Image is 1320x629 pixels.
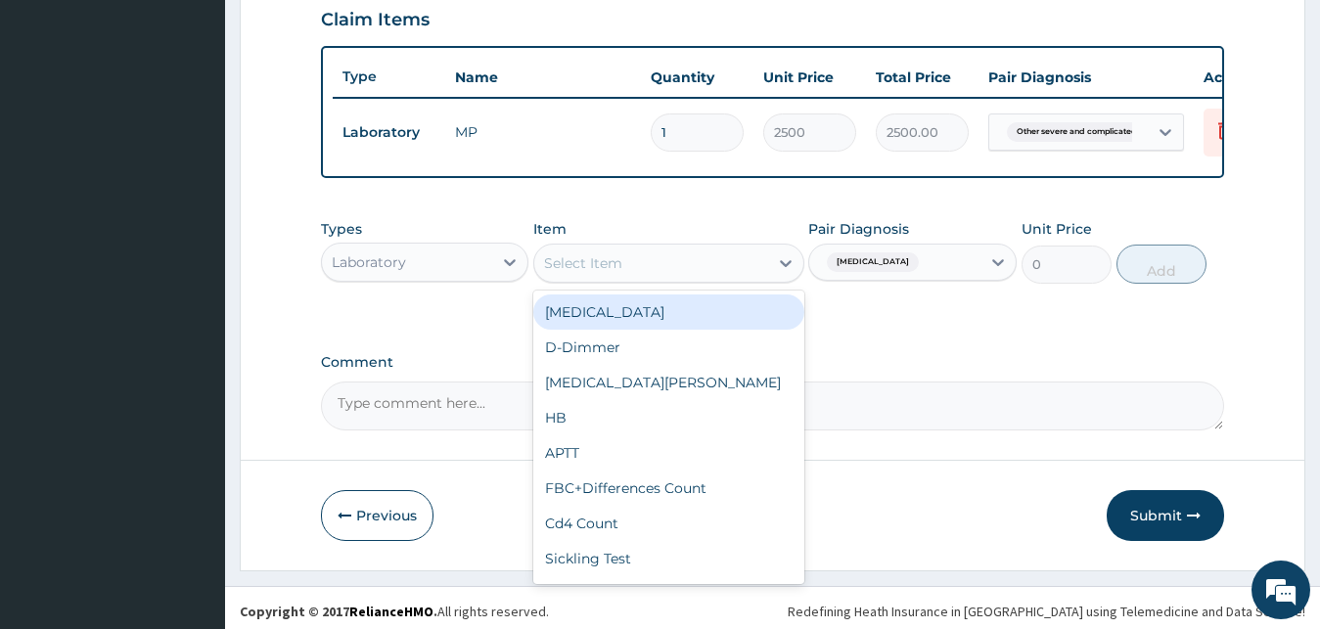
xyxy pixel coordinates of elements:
label: Pair Diagnosis [808,219,909,239]
label: Unit Price [1022,219,1092,239]
div: [MEDICAL_DATA][PERSON_NAME] [533,576,804,611]
th: Pair Diagnosis [979,58,1194,97]
span: [MEDICAL_DATA] [827,252,919,272]
div: Sickling Test [533,541,804,576]
strong: Copyright © 2017 . [240,603,437,620]
div: [MEDICAL_DATA] [533,294,804,330]
th: Total Price [866,58,979,97]
div: [MEDICAL_DATA][PERSON_NAME] [533,365,804,400]
div: Redefining Heath Insurance in [GEOGRAPHIC_DATA] using Telemedicine and Data Science! [788,602,1305,621]
span: Other severe and complicated P... [1007,122,1161,142]
div: FBC+Differences Count [533,471,804,506]
div: Minimize live chat window [321,10,368,57]
td: Laboratory [333,114,445,151]
textarea: Type your message and hit 'Enter' [10,421,373,489]
span: We're online! [114,190,270,387]
label: Types [321,221,362,238]
div: D-Dimmer [533,330,804,365]
label: Comment [321,354,1225,371]
th: Quantity [641,58,753,97]
div: Laboratory [332,252,406,272]
div: Cd4 Count [533,506,804,541]
button: Add [1116,245,1206,284]
th: Name [445,58,641,97]
th: Unit Price [753,58,866,97]
td: MP [445,112,641,152]
a: RelianceHMO [349,603,433,620]
th: Actions [1194,58,1292,97]
img: d_794563401_company_1708531726252_794563401 [36,98,79,147]
div: APTT [533,435,804,471]
button: Previous [321,490,433,541]
h3: Claim Items [321,10,430,31]
th: Type [333,59,445,95]
div: Chat with us now [102,110,329,135]
label: Item [533,219,567,239]
button: Submit [1107,490,1224,541]
div: Select Item [544,253,622,273]
div: HB [533,400,804,435]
